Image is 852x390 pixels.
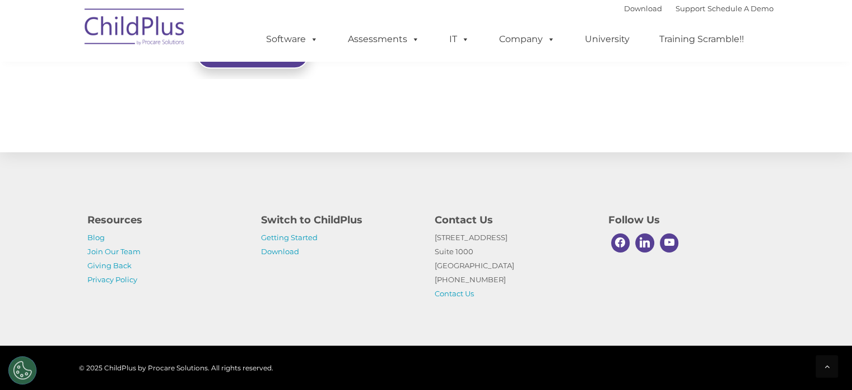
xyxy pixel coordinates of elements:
[648,28,755,51] a: Training Scramble!!
[87,233,105,242] a: Blog
[79,1,191,57] img: ChildPlus by Procare Solutions
[707,4,774,13] a: Schedule A Demo
[438,28,481,51] a: IT
[87,212,244,228] h4: Resources
[435,289,474,298] a: Contact Us
[255,28,329,51] a: Software
[435,231,592,301] p: [STREET_ADDRESS] Suite 1000 [GEOGRAPHIC_DATA] [PHONE_NUMBER]
[624,4,662,13] a: Download
[261,233,318,242] a: Getting Started
[608,212,765,228] h4: Follow Us
[87,247,141,256] a: Join Our Team
[435,212,592,228] h4: Contact Us
[156,74,190,82] span: Last name
[608,231,633,255] a: Facebook
[676,4,705,13] a: Support
[8,356,36,384] button: Cookies Settings
[87,275,137,284] a: Privacy Policy
[488,28,566,51] a: Company
[87,261,132,270] a: Giving Back
[79,364,273,372] span: © 2025 ChildPlus by Procare Solutions. All rights reserved.
[261,212,418,228] h4: Switch to ChildPlus
[624,4,774,13] font: |
[261,247,299,256] a: Download
[632,231,657,255] a: Linkedin
[657,231,682,255] a: Youtube
[156,120,203,129] span: Phone number
[337,28,431,51] a: Assessments
[574,28,641,51] a: University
